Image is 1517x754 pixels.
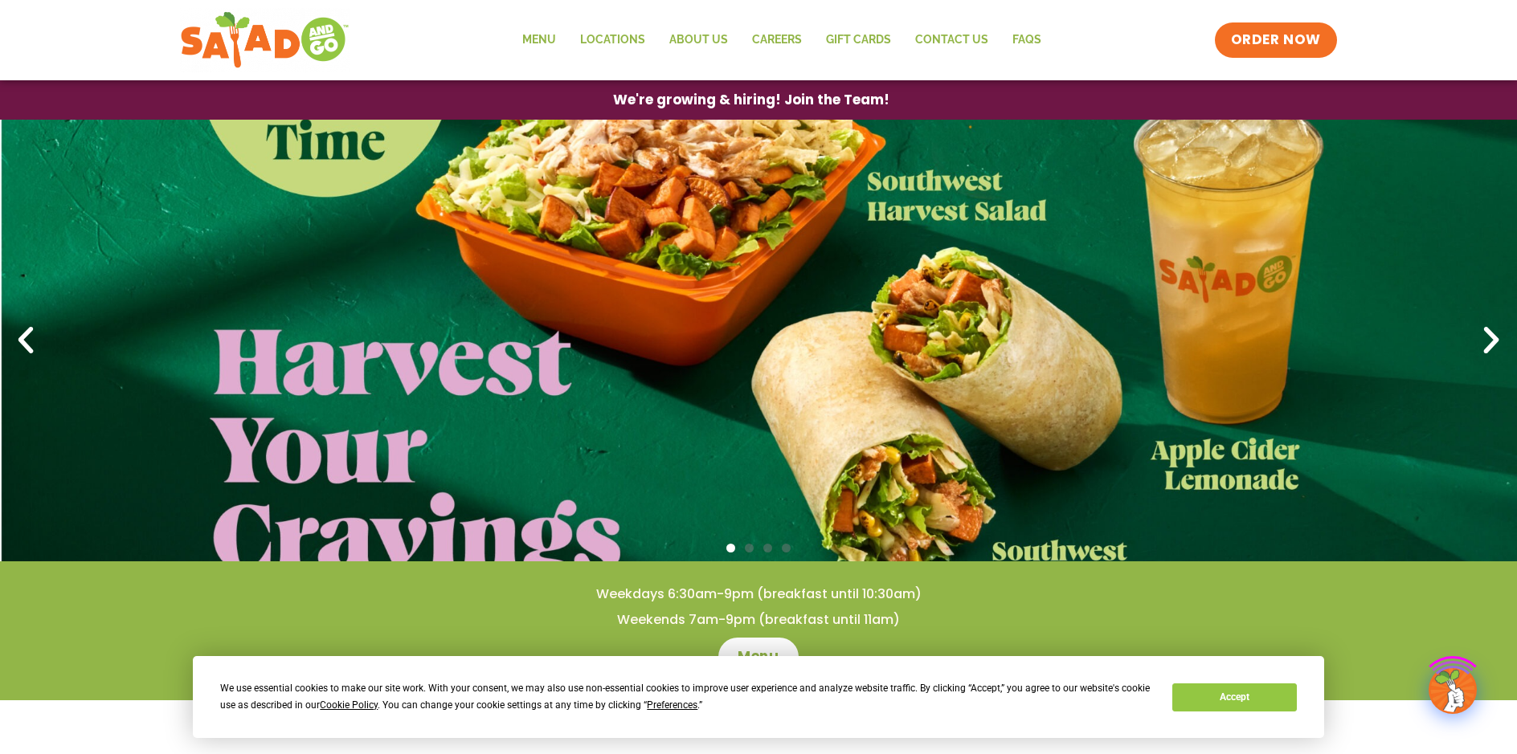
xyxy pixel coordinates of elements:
h4: Weekdays 6:30am-9pm (breakfast until 10:30am) [32,585,1485,603]
span: Menu [738,647,779,666]
span: Go to slide 4 [782,544,791,552]
span: Cookie Policy [320,699,378,711]
a: Menu [510,22,568,59]
a: Careers [740,22,814,59]
span: Go to slide 1 [726,544,735,552]
div: Cookie Consent Prompt [193,656,1324,738]
span: We're growing & hiring! Join the Team! [613,93,889,107]
a: Contact Us [903,22,1000,59]
h4: Weekends 7am-9pm (breakfast until 11am) [32,611,1485,629]
span: Preferences [647,699,697,711]
button: Accept [1172,683,1296,711]
a: FAQs [1000,22,1053,59]
div: Next slide [1474,323,1509,358]
span: ORDER NOW [1231,31,1321,50]
img: new-SAG-logo-768×292 [180,8,350,72]
nav: Menu [510,22,1053,59]
a: About Us [657,22,740,59]
a: GIFT CARDS [814,22,903,59]
a: Menu [718,638,798,676]
span: Go to slide 3 [763,544,772,552]
div: We use essential cookies to make our site work. With your consent, we may also use non-essential ... [220,680,1153,714]
div: Previous slide [8,323,43,358]
a: ORDER NOW [1215,22,1337,58]
a: Locations [568,22,657,59]
a: We're growing & hiring! Join the Team! [589,81,914,119]
span: Go to slide 2 [745,544,754,552]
